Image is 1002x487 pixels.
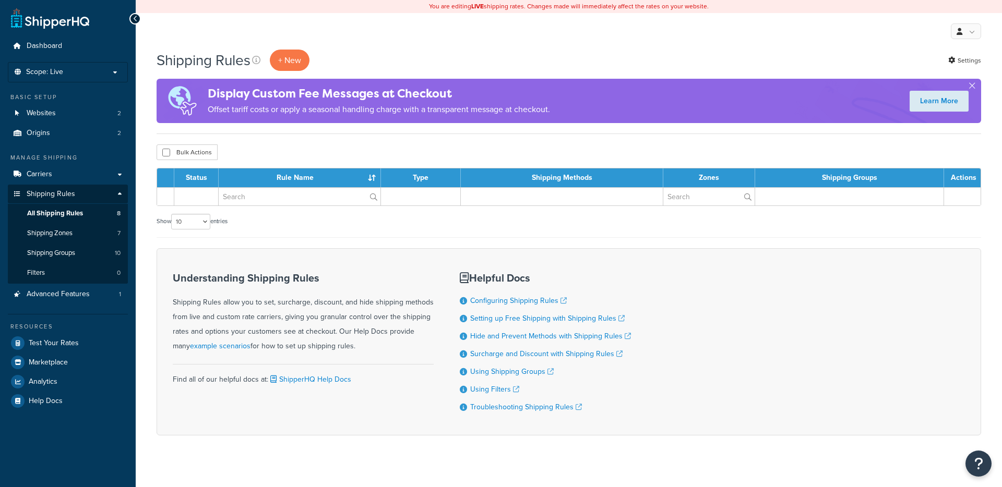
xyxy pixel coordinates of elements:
div: Basic Setup [8,93,128,102]
a: Test Your Rates [8,334,128,352]
span: Shipping Rules [27,190,75,199]
b: LIVE [471,2,484,11]
span: 7 [117,229,121,238]
span: Shipping Zones [27,229,73,238]
a: Setting up Free Shipping with Shipping Rules [470,313,625,324]
a: ShipperHQ Help Docs [268,374,351,385]
th: Actions [944,168,981,187]
a: Settings [948,53,981,68]
span: 8 [117,209,121,218]
a: Hide and Prevent Methods with Shipping Rules [470,331,631,342]
select: Showentries [171,214,210,229]
div: Find all of our helpful docs at: [173,364,434,387]
th: Rule Name [219,168,381,187]
a: Help Docs [8,392,128,410]
button: Open Resource Center [965,451,992,477]
a: Learn More [910,91,969,112]
span: Shipping Groups [27,249,75,258]
a: Using Filters [470,384,519,395]
span: Dashboard [27,42,62,51]
span: 1 [119,290,121,299]
span: Marketplace [29,358,68,367]
span: Origins [27,129,50,138]
li: Shipping Rules [8,185,128,284]
th: Shipping Groups [755,168,944,187]
a: Shipping Zones 7 [8,224,128,243]
th: Type [381,168,461,187]
p: Offset tariff costs or apply a seasonal handling charge with a transparent message at checkout. [208,102,550,117]
a: Analytics [8,372,128,391]
span: Websites [27,109,56,118]
h3: Helpful Docs [460,272,631,284]
label: Show entries [157,214,228,229]
a: Advanced Features 1 [8,285,128,304]
h1: Shipping Rules [157,50,250,70]
span: Test Your Rates [29,339,79,348]
span: Help Docs [29,397,63,406]
p: + New [270,50,309,71]
a: Shipping Groups 10 [8,244,128,263]
span: Analytics [29,378,57,386]
a: Websites 2 [8,104,128,123]
a: Troubleshooting Shipping Rules [470,401,582,412]
div: Resources [8,322,128,331]
img: duties-banner-06bc72dcb5fe05cb3f9472aba00be2ae8eb53ab6f0d8bb03d382ba314ac3c341.png [157,79,208,123]
a: Using Shipping Groups [470,366,554,377]
span: Scope: Live [26,68,63,77]
li: Shipping Zones [8,224,128,243]
span: 0 [117,269,121,277]
a: Shipping Rules [8,185,128,204]
a: ShipperHQ Home [11,8,89,29]
li: Websites [8,104,128,123]
li: Advanced Features [8,285,128,304]
a: Carriers [8,165,128,184]
span: Carriers [27,170,52,179]
div: Shipping Rules allow you to set, surcharge, discount, and hide shipping methods from live and cus... [173,272,434,354]
h3: Understanding Shipping Rules [173,272,434,284]
li: All Shipping Rules [8,204,128,223]
span: All Shipping Rules [27,209,83,218]
a: Filters 0 [8,263,128,283]
button: Bulk Actions [157,144,218,160]
input: Search [219,188,380,205]
span: Filters [27,269,45,277]
li: Filters [8,263,128,283]
a: Surcharge and Discount with Shipping Rules [470,348,623,359]
h4: Display Custom Fee Messages at Checkout [208,85,550,102]
span: 2 [117,129,121,138]
div: Manage Shipping [8,153,128,162]
li: Origins [8,124,128,143]
th: Zones [663,168,755,187]
a: Origins 2 [8,124,128,143]
a: Dashboard [8,36,128,56]
span: 2 [117,109,121,118]
a: Marketplace [8,353,128,372]
a: example scenarios [190,340,250,351]
span: Advanced Features [27,290,90,299]
th: Status [174,168,219,187]
a: All Shipping Rules 8 [8,204,128,223]
span: 10 [115,249,121,258]
li: Shipping Groups [8,244,128,263]
a: Configuring Shipping Rules [470,295,567,306]
th: Shipping Methods [461,168,663,187]
input: Search [663,188,755,205]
